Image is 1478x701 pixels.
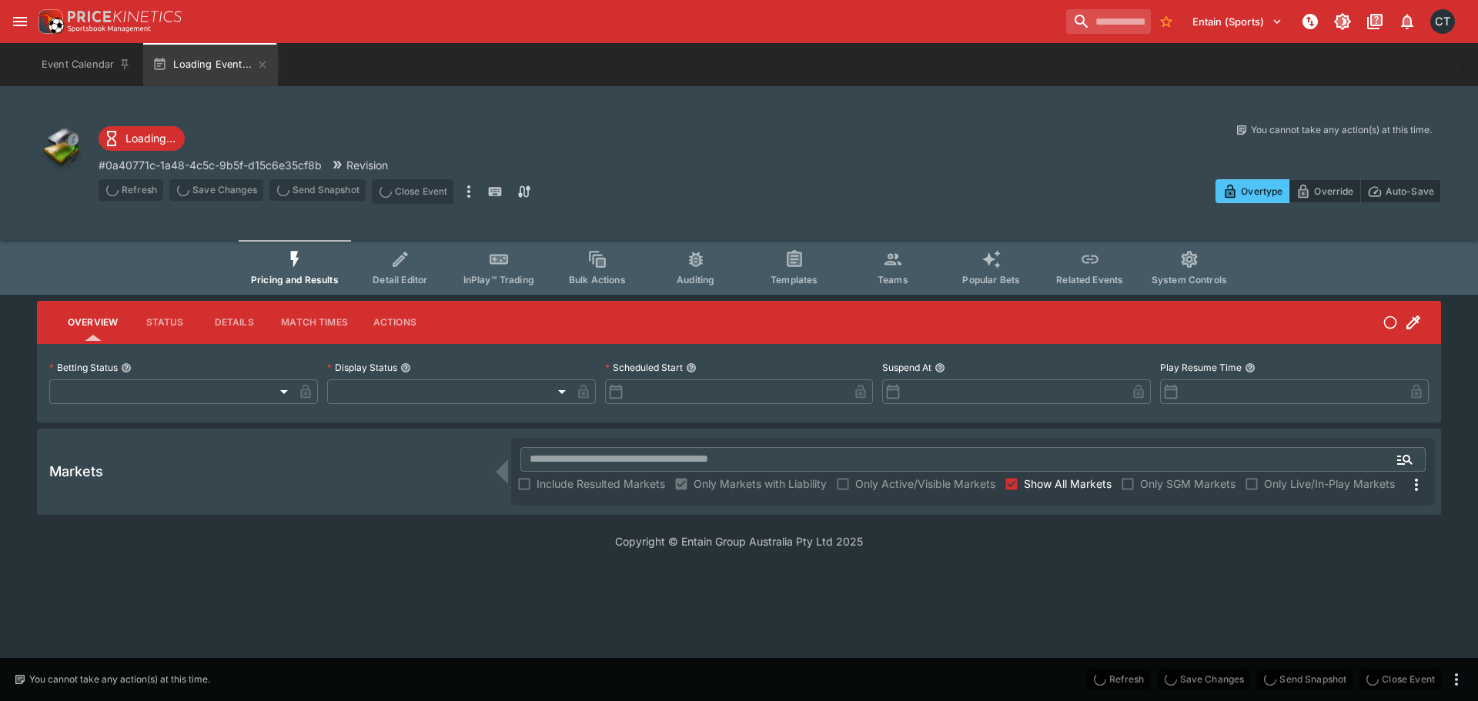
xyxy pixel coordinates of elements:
[251,274,339,285] span: Pricing and Results
[463,274,534,285] span: InPlay™ Trading
[1407,476,1426,494] svg: More
[1160,361,1242,374] p: Play Resume Time
[1066,9,1151,34] input: search
[1152,274,1227,285] span: System Controls
[569,274,626,285] span: Bulk Actions
[1056,274,1123,285] span: Related Events
[1264,476,1395,492] span: Only Live/In-Play Markets
[878,274,908,285] span: Teams
[1251,123,1432,137] p: You cannot take any action(s) at this time.
[537,476,665,492] span: Include Resulted Markets
[6,8,34,35] button: open drawer
[68,11,182,22] img: PriceKinetics
[1296,8,1324,35] button: NOT Connected to PK
[1361,8,1389,35] button: Documentation
[55,304,130,341] button: Overview
[99,157,322,173] p: Copy To Clipboard
[1245,362,1256,373] button: Play Resume Time
[1183,9,1292,34] button: Select Tenant
[1140,476,1236,492] span: Only SGM Markets
[962,274,1020,285] span: Popular Bets
[49,462,103,480] h5: Markets
[882,361,931,374] p: Suspend At
[1241,183,1282,199] p: Overtype
[32,43,140,86] button: Event Calendar
[327,361,397,374] p: Display Status
[1447,670,1466,689] button: more
[1216,179,1441,203] div: Start From
[125,130,176,146] p: Loading...
[34,6,65,37] img: PriceKinetics Logo
[400,362,411,373] button: Display Status
[1430,9,1455,34] div: Cameron Tarver
[1426,5,1460,38] button: Cameron Tarver
[694,476,827,492] span: Only Markets with Liability
[1154,9,1179,34] button: No Bookmarks
[677,274,714,285] span: Auditing
[130,304,199,341] button: Status
[1393,8,1421,35] button: Notifications
[855,476,995,492] span: Only Active/Visible Markets
[1289,179,1360,203] button: Override
[360,304,430,341] button: Actions
[935,362,945,373] button: Suspend At
[460,179,478,204] button: more
[121,362,132,373] button: Betting Status
[68,25,151,32] img: Sportsbook Management
[686,362,697,373] button: Scheduled Start
[143,43,278,86] button: Loading Event...
[49,361,118,374] p: Betting Status
[1386,183,1434,199] p: Auto-Save
[37,123,86,172] img: other.png
[771,274,818,285] span: Templates
[1329,8,1356,35] button: Toggle light/dark mode
[1314,183,1353,199] p: Override
[269,304,360,341] button: Match Times
[346,157,388,173] p: Revision
[29,673,210,686] p: You cannot take any action(s) at this time.
[1360,179,1441,203] button: Auto-Save
[605,361,683,374] p: Scheduled Start
[1391,446,1419,473] button: Open
[1216,179,1289,203] button: Overtype
[199,304,269,341] button: Details
[239,240,1239,295] div: Event type filters
[373,274,427,285] span: Detail Editor
[1024,476,1112,492] span: Show All Markets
